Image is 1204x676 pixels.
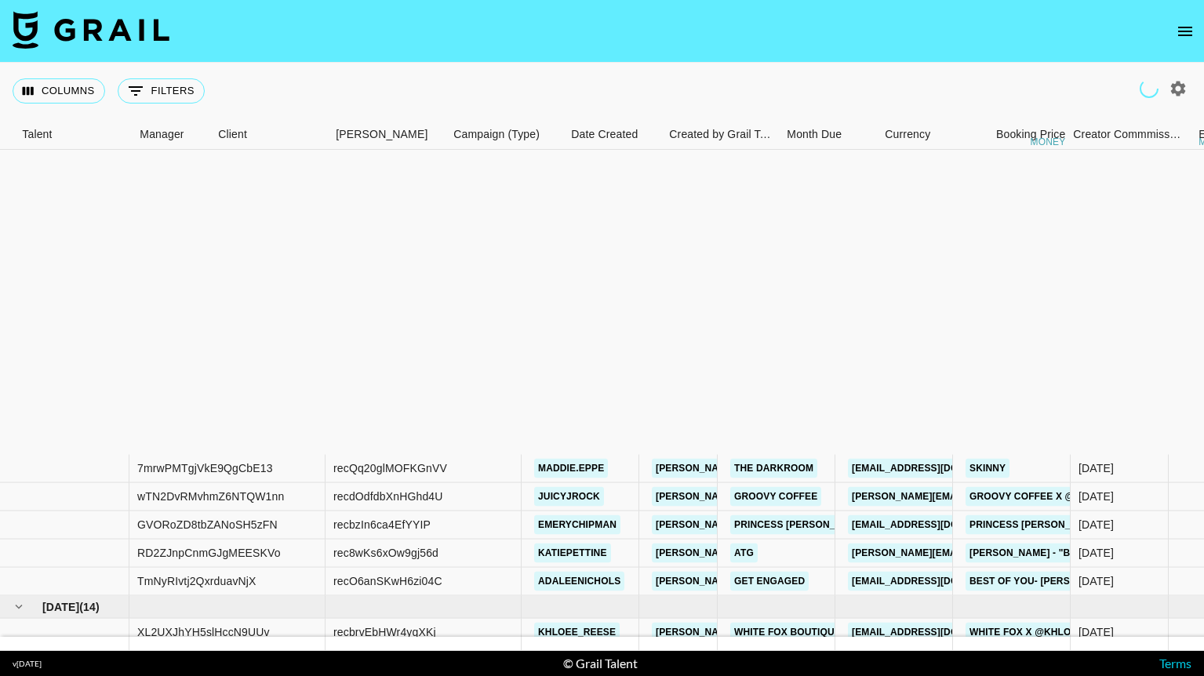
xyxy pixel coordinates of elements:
span: Refreshing clients, campaigns... [1137,77,1161,100]
a: [PERSON_NAME][EMAIL_ADDRESS][DOMAIN_NAME] [652,543,908,563]
a: [PERSON_NAME][EMAIL_ADDRESS][DOMAIN_NAME] [652,623,908,642]
a: ATG [730,543,758,563]
div: Manager [132,119,210,150]
a: [EMAIL_ADDRESS][DOMAIN_NAME] [848,623,1024,642]
a: Groovy Coffee x @juicyjrock [966,487,1140,507]
a: White Fox Boutique [730,623,845,642]
a: Get Engaged [730,572,809,591]
div: © Grail Talent [563,656,638,671]
div: wTN2DvRMvhmZ6NTQW1nn [137,489,284,504]
div: recQq20glMOFKGnVV [333,460,447,476]
a: emerychipman [534,515,620,535]
a: [EMAIL_ADDRESS][DOMAIN_NAME] [848,515,1024,535]
a: maddie.eppe [534,459,608,478]
button: open drawer [1169,16,1201,47]
div: rec8wKs6xOw9gj56d [333,545,438,561]
img: Grail Talent [13,11,169,49]
div: 5/19/2025 [1079,517,1114,532]
div: Manager [140,119,184,150]
div: Created by Grail Team [661,119,779,150]
a: adaleenichols [534,572,624,591]
div: Creator Commmission Override [1073,119,1191,150]
a: Princess [PERSON_NAME] USA [730,515,893,535]
a: juicyjrock [534,487,604,507]
a: [EMAIL_ADDRESS][DOMAIN_NAME] [848,459,1024,478]
span: [DATE] [42,599,79,615]
div: recbzIn6ca4EfYYIP [333,517,431,532]
div: money [1031,137,1066,147]
div: XL2UXJhYH5slHccN9UUv [137,624,270,640]
a: [PERSON_NAME][EMAIL_ADDRESS][DOMAIN_NAME] [848,487,1104,507]
a: [EMAIL_ADDRESS][DOMAIN_NAME] [848,572,1024,591]
div: Booking Price [996,119,1065,150]
div: Client [218,119,247,150]
button: Show filters [118,78,205,104]
button: hide children [8,596,30,618]
a: [PERSON_NAME] - "Blessings" [966,543,1127,563]
div: Currency [885,119,930,150]
div: Date Created [563,119,661,150]
a: Terms [1159,656,1191,671]
a: skinny [966,459,1009,478]
div: [PERSON_NAME] [336,119,427,150]
a: Groovy Coffee [730,487,821,507]
div: TmNyRIvtj2QxrduavNjX [137,573,256,589]
div: 5/21/2025 [1079,545,1114,561]
div: Created by Grail Team [669,119,776,150]
button: Select columns [13,78,105,104]
div: Booker [328,119,446,150]
a: khloee_reese [534,623,620,642]
div: RD2ZJnpCnmGJgMEESKVo [137,545,281,561]
div: v [DATE] [13,659,42,669]
div: 5/19/2025 [1079,489,1114,504]
div: Month Due [779,119,877,150]
a: The Darkroom [730,459,817,478]
div: Month Due [787,119,842,150]
a: [PERSON_NAME][EMAIL_ADDRESS][DOMAIN_NAME] [848,543,1104,563]
div: Talent [14,119,132,150]
a: katiepettine [534,543,611,563]
div: 5/6/2025 [1079,573,1114,589]
a: [PERSON_NAME][EMAIL_ADDRESS][DOMAIN_NAME] [652,459,908,478]
div: Campaign (Type) [453,119,540,150]
span: ( 14 ) [79,599,100,615]
div: 7mrwPMTgjVkE9QgCbE13 [137,460,273,476]
div: 5/20/2025 [1079,460,1114,476]
a: [PERSON_NAME][EMAIL_ADDRESS][DOMAIN_NAME] [652,515,908,535]
div: Talent [22,119,52,150]
div: Creator Commmission Override [1073,119,1183,150]
a: Best of You- [PERSON_NAME] [966,572,1125,591]
div: Date Created [571,119,638,150]
div: recdOdfdbXnHGhd4U [333,489,443,504]
div: 5/22/2025 [1079,624,1114,640]
a: White Fox x @khloee_reese [DATE] [966,623,1160,642]
div: Campaign (Type) [446,119,563,150]
div: recbrvEbHWr4yqXKj [333,624,436,640]
a: [PERSON_NAME][EMAIL_ADDRESS][DOMAIN_NAME] [652,572,908,591]
div: GVORoZD8tbZANoSH5zFN [137,517,278,532]
div: Client [210,119,328,150]
div: Currency [877,119,955,150]
div: recO6anSKwH6zi04C [333,573,442,589]
a: [PERSON_NAME][EMAIL_ADDRESS][DOMAIN_NAME] [652,487,908,507]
